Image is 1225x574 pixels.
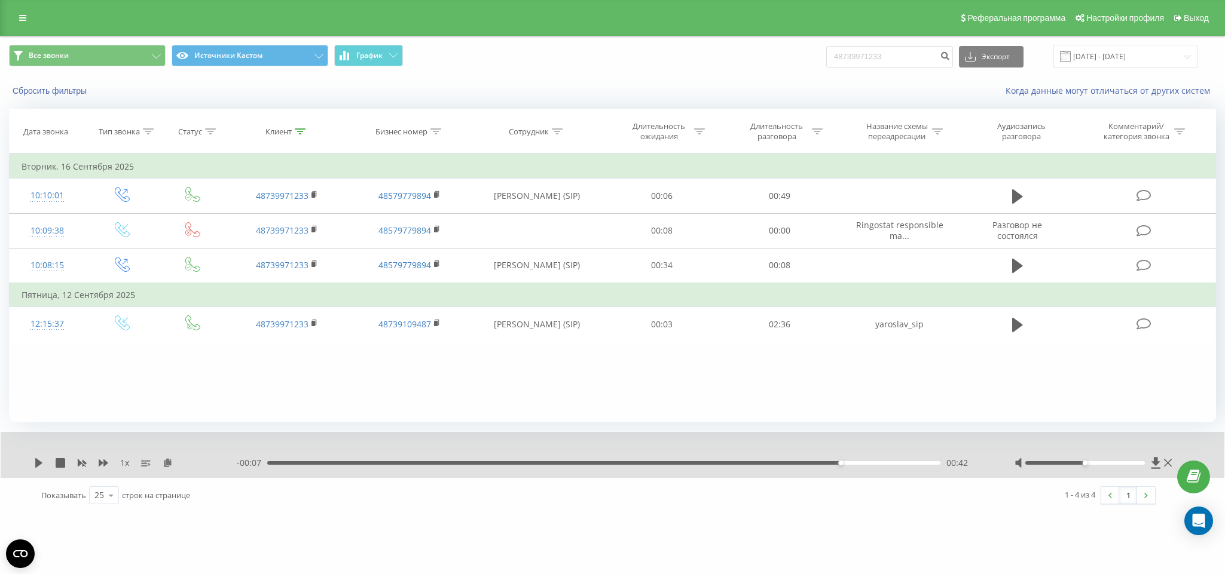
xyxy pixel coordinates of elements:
a: 48739971233 [256,259,308,271]
td: 00:08 [603,213,720,248]
div: 10:08:15 [22,254,73,277]
span: 1 x [120,457,129,469]
div: 10:10:01 [22,184,73,207]
div: Комментарий/категория звонка [1101,121,1171,142]
button: Сбросить фильтры [9,85,93,96]
div: Бизнес номер [375,127,427,137]
button: Open CMP widget [6,539,35,568]
td: 00:00 [720,213,838,248]
span: 00:42 [946,457,968,469]
a: Когда данные могут отличаться от других систем [1006,85,1216,96]
div: 12:15:37 [22,312,73,336]
div: 10:09:38 [22,219,73,243]
td: 00:08 [720,248,838,283]
div: Accessibility label [1083,461,1087,465]
div: Accessibility label [839,461,844,465]
button: Все звонки [9,45,166,66]
div: Тип звонка [99,127,140,137]
button: График [334,45,403,66]
td: [PERSON_NAME] (SIP) [471,248,603,283]
button: Экспорт [959,46,1024,67]
a: 48739971233 [256,318,308,330]
span: Показывать [41,490,86,501]
input: Поиск по номеру [826,46,953,67]
div: Аудиозапись разговора [983,121,1061,142]
a: 48739971233 [256,225,308,236]
span: График [356,51,383,60]
span: строк на странице [122,490,190,501]
td: 00:34 [603,248,720,283]
button: Источники Кастом [172,45,328,66]
a: 48739109487 [378,318,431,330]
span: Разговор не состоялся [992,219,1042,241]
span: Все звонки [29,51,69,60]
td: Вторник, 16 Сентября 2025 [10,155,1216,179]
span: Ringostat responsible ma... [856,219,943,241]
a: 48579779894 [378,225,431,236]
a: 1 [1119,487,1137,504]
td: yaroslav_sip [838,307,961,342]
span: - 00:07 [237,457,267,469]
span: Настройки профиля [1086,13,1164,23]
div: Клиент [265,127,292,137]
span: Реферальная программа [967,13,1065,23]
div: Дата звонка [23,127,68,137]
div: Длительность разговора [745,121,809,142]
span: Выход [1184,13,1209,23]
td: 00:49 [720,179,838,213]
div: Статус [178,127,202,137]
div: 25 [94,489,104,501]
a: 48579779894 [378,259,431,271]
td: 00:06 [603,179,720,213]
div: Сотрудник [509,127,549,137]
a: 48739971233 [256,190,308,201]
div: Open Intercom Messenger [1184,507,1213,535]
div: Название схемы переадресации [865,121,929,142]
a: 48579779894 [378,190,431,201]
td: [PERSON_NAME] (SIP) [471,179,603,213]
td: 02:36 [720,307,838,342]
div: Длительность ожидания [627,121,691,142]
td: 00:03 [603,307,720,342]
td: [PERSON_NAME] (SIP) [471,307,603,342]
div: 1 - 4 из 4 [1065,489,1095,501]
td: Пятница, 12 Сентября 2025 [10,283,1216,307]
